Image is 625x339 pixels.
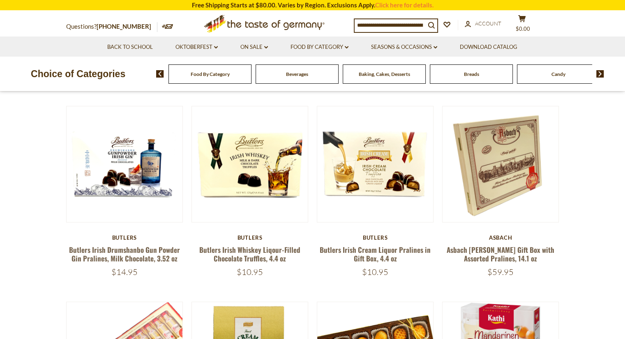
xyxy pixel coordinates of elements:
[464,71,479,77] a: Breads
[191,234,309,241] div: Butlers
[107,43,153,52] a: Back to School
[156,70,164,78] img: previous arrow
[443,106,559,222] img: Asbach Brandy Wood Gift Box with Assorted Pralines, 14.1 oz
[111,267,138,277] span: $14.95
[460,43,517,52] a: Download Catalog
[67,106,183,222] img: Butlers Irish Drumshanbo Gun Powder Gin Pralines, Milk Chocolate, 3.52 oz
[317,106,434,222] img: Butlers Irish Cream Liquor Pralines in Gift Box, 4.4 oz
[317,234,434,241] div: Butlers
[175,43,218,52] a: Oktoberfest
[237,267,263,277] span: $10.95
[362,267,388,277] span: $10.95
[97,23,151,30] a: [PHONE_NUMBER]
[447,245,554,263] a: Asbach [PERSON_NAME] Gift Box with Assorted Pralines, 14.1 oz
[487,267,514,277] span: $59.95
[199,245,300,263] a: Butlers Irish Whiskey Liqour-Filled Chocolate Truffles, 4.4 oz
[596,70,604,78] img: next arrow
[359,71,410,77] a: Baking, Cakes, Desserts
[442,234,559,241] div: Asbach
[286,71,308,77] a: Beverages
[371,43,437,52] a: Seasons & Occasions
[375,1,434,9] a: Click here for details.
[191,71,230,77] a: Food By Category
[66,234,183,241] div: Butlers
[66,21,157,32] p: Questions?
[320,245,431,263] a: Butlers Irish Cream Liquor Pralines in Gift Box, 4.4 oz
[69,245,180,263] a: Butlers Irish Drumshanbo Gun Powder Gin Pralines, Milk Chocolate, 3.52 oz
[192,106,308,222] img: Butlers Irish Whiskey Liqour-Filled Chocolate Truffles, 4.4 oz
[240,43,268,52] a: On Sale
[551,71,565,77] a: Candy
[510,15,535,35] button: $0.00
[291,43,348,52] a: Food By Category
[475,20,501,27] span: Account
[516,25,530,32] span: $0.00
[465,19,501,28] a: Account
